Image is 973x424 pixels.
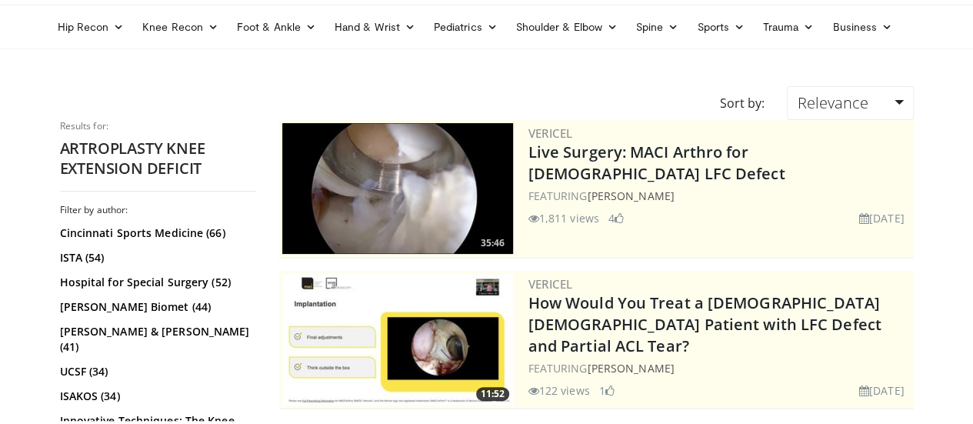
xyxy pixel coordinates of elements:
li: 4 [608,210,624,226]
div: FEATURING [528,188,911,204]
a: Trauma [754,12,824,42]
a: ISAKOS (34) [60,389,252,404]
span: 11:52 [476,387,509,401]
a: Spine [627,12,688,42]
a: How Would You Treat a [DEMOGRAPHIC_DATA] [DEMOGRAPHIC_DATA] Patient with LFC Defect and Partial A... [528,292,881,356]
li: 122 views [528,382,590,399]
li: 1 [599,382,615,399]
a: Relevance [787,86,913,120]
a: Vericel [528,276,573,292]
a: [PERSON_NAME] Biomet (44) [60,299,252,315]
a: Sports [688,12,754,42]
img: 62f325f7-467e-4e39-9fa8-a2cb7d050ecd.300x170_q85_crop-smart_upscale.jpg [282,274,513,405]
a: [PERSON_NAME] & [PERSON_NAME] (41) [60,324,252,355]
img: eb023345-1e2d-4374-a840-ddbc99f8c97c.300x170_q85_crop-smart_upscale.jpg [282,123,513,254]
a: Hip Recon [48,12,134,42]
a: Foot & Ankle [228,12,325,42]
span: Relevance [797,92,868,113]
a: Hospital for Special Surgery (52) [60,275,252,290]
h2: ARTROPLASTY KNEE EXTENSION DEFICIT [60,139,256,179]
a: UCSF (34) [60,364,252,379]
a: Pediatrics [425,12,507,42]
a: [PERSON_NAME] [587,189,674,203]
h3: Filter by author: [60,204,256,216]
a: Live Surgery: MACI Arthro for [DEMOGRAPHIC_DATA] LFC Defect [528,142,785,184]
a: 35:46 [282,123,513,254]
a: Business [823,12,901,42]
a: Cincinnati Sports Medicine (66) [60,225,252,241]
span: 35:46 [476,236,509,250]
p: Results for: [60,120,256,132]
a: Knee Recon [133,12,228,42]
li: [DATE] [859,210,905,226]
a: Hand & Wrist [325,12,425,42]
li: 1,811 views [528,210,599,226]
a: [PERSON_NAME] [587,361,674,376]
div: Sort by: [708,86,775,120]
a: Vericel [528,125,573,141]
a: 11:52 [282,274,513,405]
a: ISTA (54) [60,250,252,265]
li: [DATE] [859,382,905,399]
div: FEATURING [528,360,911,376]
a: Shoulder & Elbow [507,12,627,42]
